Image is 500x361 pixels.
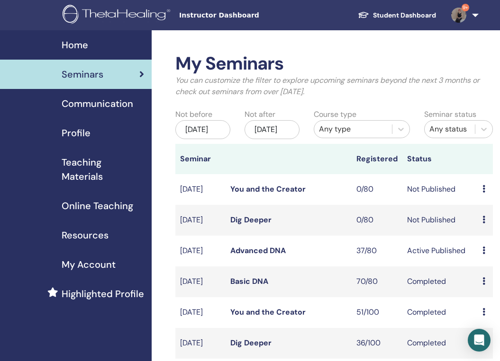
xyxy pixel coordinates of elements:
[352,205,402,236] td: 0/80
[358,11,369,19] img: graduation-cap-white.svg
[62,38,88,52] span: Home
[62,67,103,81] span: Seminars
[175,53,493,75] h2: My Seminars
[402,297,478,328] td: Completed
[230,184,306,194] a: You and the Creator
[352,144,402,174] th: Registered
[175,205,226,236] td: [DATE]
[62,228,109,242] span: Resources
[175,266,226,297] td: [DATE]
[352,174,402,205] td: 0/80
[230,338,272,348] a: Dig Deeper
[179,10,321,20] span: Instructor Dashboard
[402,144,478,174] th: Status
[402,236,478,266] td: Active Published
[175,144,226,174] th: Seminar
[230,276,268,286] a: Basic DNA
[429,123,470,135] div: Any status
[462,4,469,11] span: 9+
[230,246,286,255] a: Advanced DNA
[424,109,476,120] label: Seminar status
[352,236,402,266] td: 37/80
[62,97,133,111] span: Communication
[175,174,226,205] td: [DATE]
[175,328,226,359] td: [DATE]
[352,328,402,359] td: 36/100
[175,236,226,266] td: [DATE]
[62,257,116,272] span: My Account
[314,109,356,120] label: Course type
[175,109,212,120] label: Not before
[230,215,272,225] a: Dig Deeper
[402,266,478,297] td: Completed
[352,297,402,328] td: 51/100
[62,199,133,213] span: Online Teaching
[62,287,144,301] span: Highlighted Profile
[62,155,144,184] span: Teaching Materials
[175,120,230,139] div: [DATE]
[62,126,91,140] span: Profile
[175,297,226,328] td: [DATE]
[350,7,444,24] a: Student Dashboard
[451,8,466,23] img: default.jpg
[402,328,478,359] td: Completed
[402,205,478,236] td: Not Published
[245,109,275,120] label: Not after
[245,120,300,139] div: [DATE]
[230,307,306,317] a: You and the Creator
[63,5,173,26] img: logo.png
[402,174,478,205] td: Not Published
[468,329,491,352] div: Open Intercom Messenger
[352,266,402,297] td: 70/80
[175,75,493,97] p: You can customize the filter to explore upcoming seminars beyond the next 3 months or check out s...
[319,123,387,135] div: Any type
